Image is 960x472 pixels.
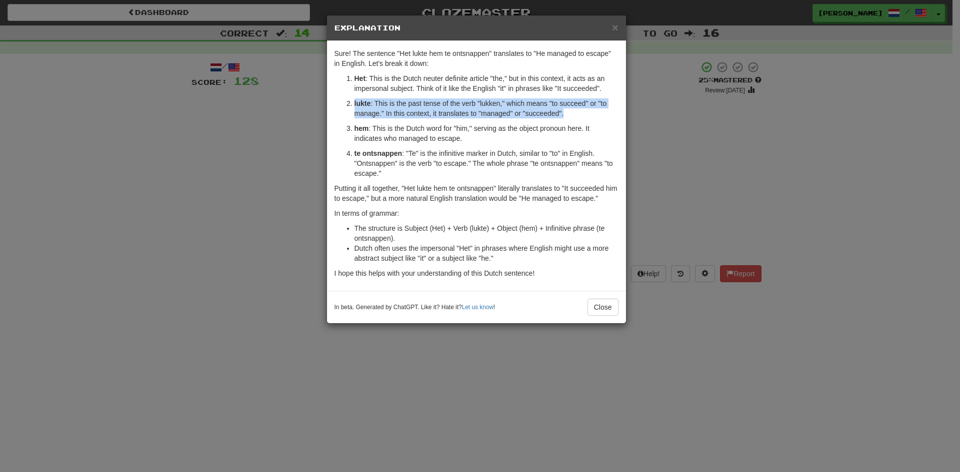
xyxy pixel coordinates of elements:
[334,208,618,218] p: In terms of grammar:
[354,74,366,82] strong: Het
[334,48,618,68] p: Sure! The sentence "Het lukte hem te ontsnappen" translates to "He managed to escape" in English....
[354,124,369,132] strong: hem
[354,123,618,143] p: : This is the Dutch word for "him," serving as the object pronoun here. It indicates who managed ...
[612,22,618,32] button: Close
[334,268,618,278] p: I hope this helps with your understanding of this Dutch sentence!
[612,21,618,33] span: ×
[354,149,402,157] strong: te ontsnappen
[354,223,618,243] li: The structure is Subject (Het) + Verb (lukte) + Object (hem) + Infinitive phrase (te ontsnappen).
[462,304,493,311] a: Let us know
[334,303,495,312] small: In beta. Generated by ChatGPT. Like it? Hate it? !
[334,183,618,203] p: Putting it all together, "Het lukte hem te ontsnappen" literally translates to "It succeeded him ...
[354,99,371,107] strong: lukte
[354,98,618,118] p: : This is the past tense of the verb "lukken," which means "to succeed" or "to manage." In this c...
[587,299,618,316] button: Close
[354,73,618,93] p: : This is the Dutch neuter definite article "the," but in this context, it acts as an impersonal ...
[354,148,618,178] p: : "Te" is the infinitive marker in Dutch, similar to "to" in English. "Ontsnappen" is the verb "t...
[334,23,618,33] h5: Explanation
[354,243,618,263] li: Dutch often uses the impersonal "Het" in phrases where English might use a more abstract subject ...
